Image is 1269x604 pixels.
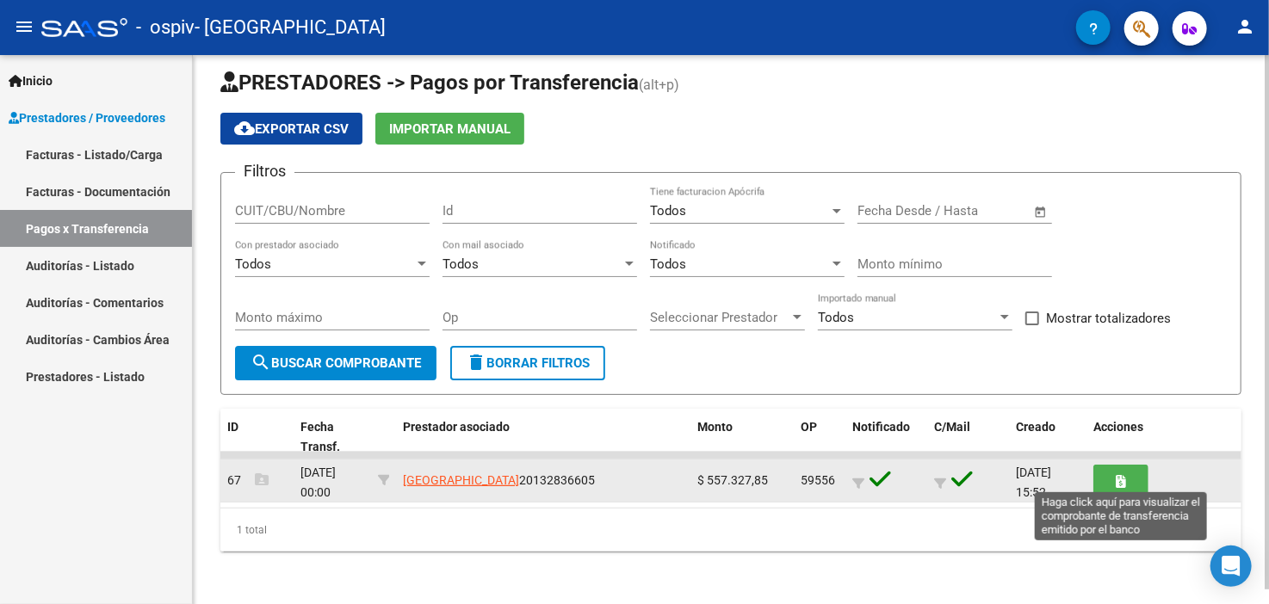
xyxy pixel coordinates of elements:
[852,420,910,434] span: Notificado
[389,121,511,137] span: Importar Manual
[466,352,486,373] mat-icon: delete
[1210,545,1252,587] div: Open Intercom Messenger
[1046,308,1171,329] span: Mostrar totalizadores
[697,473,768,487] span: $ 557.327,85
[1016,420,1055,434] span: Creado
[136,9,195,46] span: - ospiv
[375,113,524,145] button: Importar Manual
[650,256,686,272] span: Todos
[195,9,386,46] span: - [GEOGRAPHIC_DATA]
[9,71,53,90] span: Inicio
[220,409,294,465] datatable-header-cell: ID
[403,473,519,487] span: [GEOGRAPHIC_DATA]
[220,71,639,95] span: PRESTADORES -> Pagos por Transferencia
[801,473,835,487] span: 59556
[234,121,349,137] span: Exportar CSV
[794,409,845,465] datatable-header-cell: OP
[1093,420,1143,434] span: Acciones
[251,355,421,371] span: Buscar Comprobante
[235,159,294,183] h3: Filtros
[639,77,679,93] span: (alt+p)
[300,465,336,499] span: [DATE] 00:00
[1009,409,1086,465] datatable-header-cell: Creado
[1235,16,1255,37] mat-icon: person
[650,203,686,219] span: Todos
[9,108,165,127] span: Prestadores / Proveedores
[697,420,733,434] span: Monto
[466,355,590,371] span: Borrar Filtros
[943,203,1026,219] input: Fecha fin
[450,346,605,380] button: Borrar Filtros
[845,409,927,465] datatable-header-cell: Notificado
[801,420,817,434] span: OP
[294,409,371,465] datatable-header-cell: Fecha Transf.
[934,420,970,434] span: C/Mail
[396,409,690,465] datatable-header-cell: Prestador asociado
[251,352,271,373] mat-icon: search
[1086,409,1241,465] datatable-header-cell: Acciones
[1016,465,1051,499] span: [DATE] 15:52
[403,420,510,434] span: Prestador asociado
[235,346,436,380] button: Buscar Comprobante
[220,113,362,145] button: Exportar CSV
[235,256,271,272] span: Todos
[227,473,269,487] span: 67
[857,203,927,219] input: Fecha inicio
[403,473,595,487] span: 20132836605
[927,409,1009,465] datatable-header-cell: C/Mail
[300,420,340,453] span: Fecha Transf.
[220,508,1241,552] div: 1 total
[443,256,479,272] span: Todos
[818,310,854,325] span: Todos
[1031,202,1051,222] button: Open calendar
[227,420,238,434] span: ID
[690,409,794,465] datatable-header-cell: Monto
[14,16,34,37] mat-icon: menu
[234,118,255,139] mat-icon: cloud_download
[650,310,789,325] span: Seleccionar Prestador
